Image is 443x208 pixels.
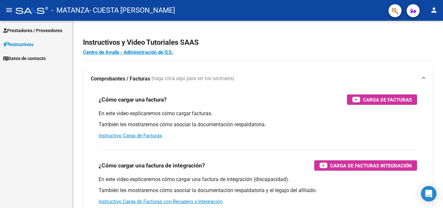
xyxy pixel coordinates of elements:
a: Instructivo Carga de Facturas con Recupero x Integración [99,199,222,204]
span: - CUESTA [PERSON_NAME] [89,3,175,18]
span: (haga click aquí para ver los tutoriales) [151,75,234,82]
span: - MATANZA [51,3,89,18]
button: Carga de Facturas [347,94,417,105]
mat-expansion-panel-header: Comprobantes / Facturas (haga click aquí para ver los tutoriales) [83,68,433,89]
a: Centro de Ayuda - Administración de O.S. [83,49,173,55]
strong: Comprobantes / Facturas [91,75,150,82]
p: En este video explicaremos cómo cargar facturas. [99,110,417,117]
span: Carga de Facturas Integración [330,162,412,170]
h3: ¿Cómo cargar una factura? [99,95,167,104]
mat-icon: person [430,6,438,14]
span: Prestadores / Proveedores [3,27,62,34]
p: También les mostraremos cómo asociar la documentación respaldatoria y el legajo del afiliado. [99,187,417,194]
p: En este video explicaremos cómo cargar una factura de integración (discapacidad). [99,176,417,183]
span: Datos de contacto [3,55,46,62]
mat-icon: menu [5,6,13,14]
span: Carga de Facturas [363,96,412,104]
h2: Instructivos y Video Tutoriales SAAS [83,36,433,49]
h3: ¿Cómo cargar una factura de integración? [99,161,205,170]
a: Instructivo Carga de Facturas [99,133,162,139]
p: También les mostraremos cómo asociar la documentación respaldatoria. [99,121,417,128]
span: Instructivos [3,41,33,48]
button: Carga de Facturas Integración [314,160,417,171]
div: Open Intercom Messenger [421,186,437,202]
